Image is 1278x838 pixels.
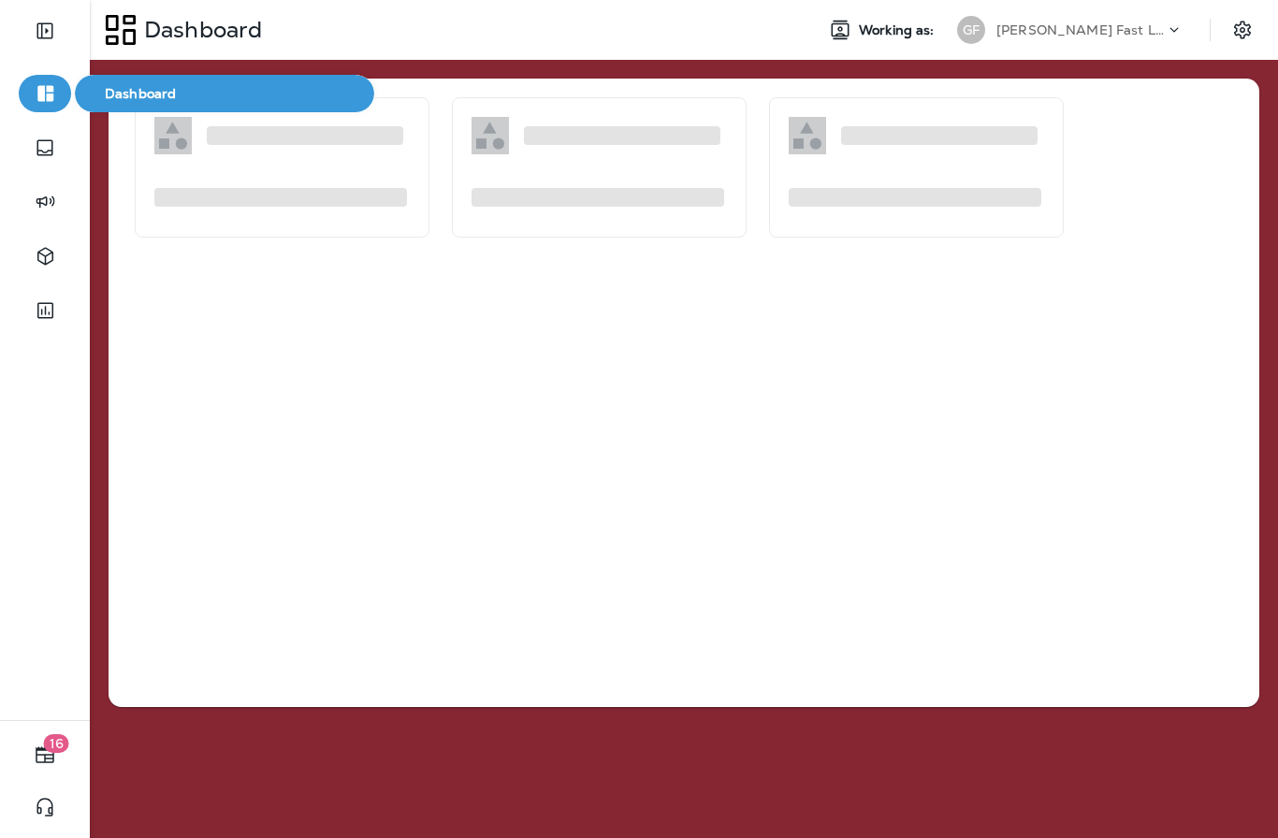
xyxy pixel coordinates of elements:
[1226,13,1259,47] button: Settings
[82,86,367,102] span: Dashboard
[75,75,374,112] button: Dashboard
[44,734,69,753] span: 16
[137,16,262,44] p: Dashboard
[19,12,71,50] button: Expand Sidebar
[957,16,985,44] div: GF
[996,22,1165,37] p: [PERSON_NAME] Fast Lube dba [PERSON_NAME]
[859,22,938,38] span: Working as:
